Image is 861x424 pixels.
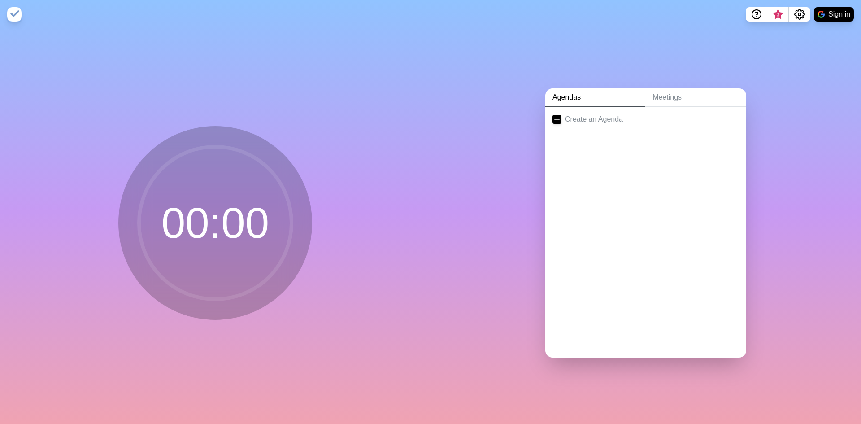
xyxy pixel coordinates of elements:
span: 3 [774,11,782,18]
img: google logo [818,11,825,18]
a: Create an Agenda [545,107,746,132]
button: Settings [789,7,810,22]
button: Sign in [814,7,854,22]
a: Agendas [545,88,645,107]
button: Help [746,7,767,22]
a: Meetings [645,88,746,107]
button: What’s new [767,7,789,22]
img: timeblocks logo [7,7,22,22]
